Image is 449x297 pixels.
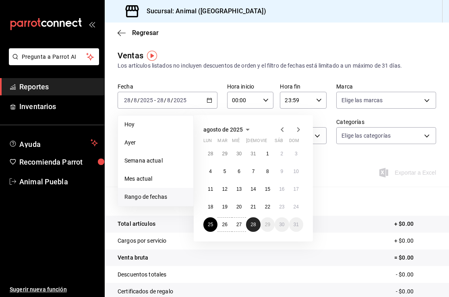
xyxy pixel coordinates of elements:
button: 9 de agosto de 2025 [275,164,289,179]
button: 16 de agosto de 2025 [275,182,289,196]
abbr: 4 de agosto de 2025 [209,169,212,174]
button: 27 de agosto de 2025 [232,217,246,232]
abbr: 5 de agosto de 2025 [223,169,226,174]
button: 1 de agosto de 2025 [261,146,275,161]
span: Mes actual [124,175,187,183]
button: 5 de agosto de 2025 [217,164,232,179]
button: 15 de agosto de 2025 [261,182,275,196]
button: 24 de agosto de 2025 [289,200,303,214]
button: 2 de agosto de 2025 [275,146,289,161]
p: Certificados de regalo [118,287,173,296]
abbr: 23 de agosto de 2025 [279,204,284,210]
abbr: 16 de agosto de 2025 [279,186,284,192]
abbr: 28 de agosto de 2025 [250,222,256,227]
span: Reportes [19,81,98,92]
button: 3 de agosto de 2025 [289,146,303,161]
abbr: 26 de agosto de 2025 [222,222,227,227]
p: - $0.00 [396,270,436,279]
abbr: 18 de agosto de 2025 [208,204,213,210]
button: 13 de agosto de 2025 [232,182,246,196]
abbr: 25 de agosto de 2025 [208,222,213,227]
span: Sugerir nueva función [10,285,98,294]
div: Ventas [118,49,143,62]
button: open_drawer_menu [89,21,95,27]
span: / [137,97,140,103]
abbr: 12 de agosto de 2025 [222,186,227,192]
abbr: 1 de agosto de 2025 [266,151,269,157]
abbr: 17 de agosto de 2025 [294,186,299,192]
abbr: 31 de agosto de 2025 [294,222,299,227]
abbr: 14 de agosto de 2025 [250,186,256,192]
span: Animal Puebla [19,176,98,187]
abbr: martes [217,138,227,146]
abbr: 13 de agosto de 2025 [236,186,242,192]
abbr: 27 de agosto de 2025 [236,222,242,227]
abbr: 11 de agosto de 2025 [208,186,213,192]
button: 11 de agosto de 2025 [203,182,217,196]
abbr: 7 de agosto de 2025 [252,169,255,174]
button: 7 de agosto de 2025 [246,164,260,179]
button: 6 de agosto de 2025 [232,164,246,179]
span: Hoy [124,120,187,129]
abbr: 10 de agosto de 2025 [294,169,299,174]
span: Ayuda [19,138,87,148]
span: Inventarios [19,101,98,112]
p: = $0.00 [394,254,436,262]
abbr: 28 de julio de 2025 [208,151,213,157]
img: Tooltip marker [147,51,157,61]
abbr: 24 de agosto de 2025 [294,204,299,210]
label: Marca [336,84,436,89]
abbr: jueves [246,138,294,146]
label: Hora inicio [227,84,274,89]
button: 29 de agosto de 2025 [261,217,275,232]
button: 14 de agosto de 2025 [246,182,260,196]
input: -- [157,97,164,103]
abbr: 30 de julio de 2025 [236,151,242,157]
label: Hora fin [280,84,327,89]
span: Semana actual [124,157,187,165]
span: Recomienda Parrot [19,157,98,167]
span: agosto de 2025 [203,126,243,133]
h3: Sucursal: Animal ([GEOGRAPHIC_DATA]) [140,6,266,16]
button: 28 de agosto de 2025 [246,217,260,232]
abbr: 8 de agosto de 2025 [266,169,269,174]
button: 28 de julio de 2025 [203,146,217,161]
abbr: 31 de julio de 2025 [250,151,256,157]
span: Regresar [132,29,159,37]
span: Rango de fechas [124,193,187,201]
button: 26 de agosto de 2025 [217,217,232,232]
span: - [154,97,156,103]
p: Venta bruta [118,254,148,262]
abbr: 29 de agosto de 2025 [265,222,270,227]
button: 21 de agosto de 2025 [246,200,260,214]
button: 31 de agosto de 2025 [289,217,303,232]
div: Los artículos listados no incluyen descuentos de orden y el filtro de fechas está limitado a un m... [118,62,436,70]
button: 17 de agosto de 2025 [289,182,303,196]
span: Ayer [124,138,187,147]
button: Pregunta a Parrot AI [9,48,99,65]
button: agosto de 2025 [203,125,252,134]
abbr: miércoles [232,138,240,146]
p: - $0.00 [396,287,436,296]
input: ---- [140,97,153,103]
p: + $0.00 [394,220,436,228]
span: Elige las marcas [341,96,383,104]
p: + $0.00 [394,237,436,245]
button: 29 de julio de 2025 [217,146,232,161]
label: Fecha [118,84,217,89]
label: Categorías [336,119,436,125]
abbr: 15 de agosto de 2025 [265,186,270,192]
abbr: sábado [275,138,283,146]
abbr: 3 de agosto de 2025 [295,151,298,157]
button: 19 de agosto de 2025 [217,200,232,214]
abbr: viernes [261,138,267,146]
input: -- [124,97,131,103]
button: 20 de agosto de 2025 [232,200,246,214]
button: 30 de agosto de 2025 [275,217,289,232]
button: 23 de agosto de 2025 [275,200,289,214]
button: 30 de julio de 2025 [232,146,246,161]
abbr: 19 de agosto de 2025 [222,204,227,210]
button: 4 de agosto de 2025 [203,164,217,179]
span: / [171,97,173,103]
